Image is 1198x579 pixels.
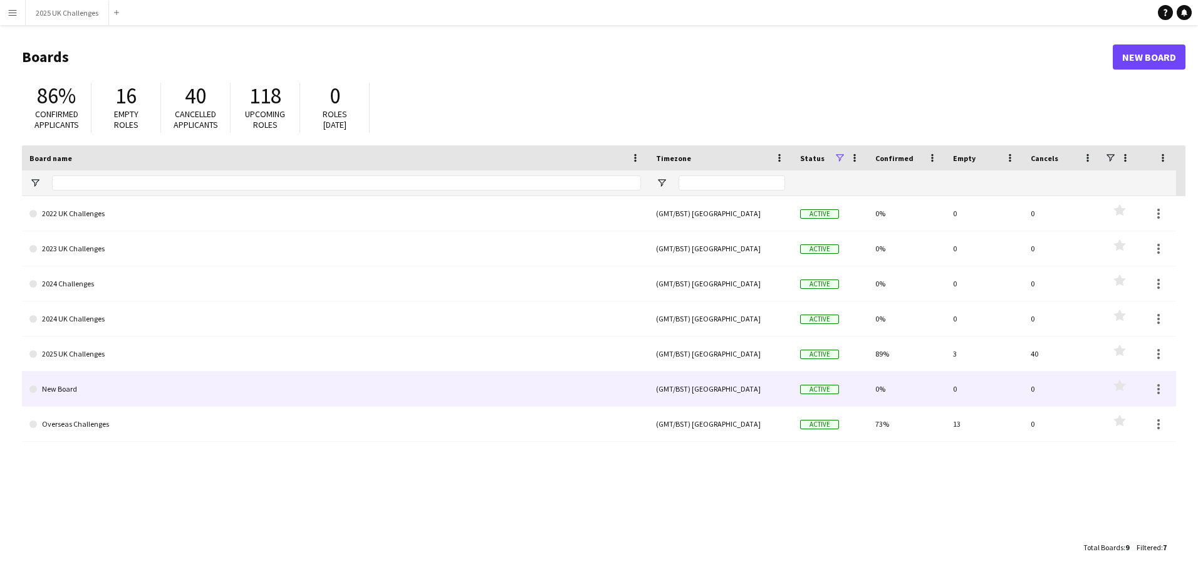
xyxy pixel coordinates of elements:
span: Empty roles [114,108,138,130]
span: Status [800,154,825,163]
div: 0 [945,231,1023,266]
div: 0% [868,196,945,231]
span: Active [800,420,839,429]
span: 7 [1163,543,1167,552]
span: Roles [DATE] [323,108,347,130]
span: Empty [953,154,976,163]
a: 2024 Challenges [29,266,641,301]
span: 118 [249,82,281,110]
div: (GMT/BST) [GEOGRAPHIC_DATA] [648,301,793,336]
div: 0 [1023,266,1101,301]
span: 16 [115,82,137,110]
div: 13 [945,407,1023,441]
div: 0 [945,266,1023,301]
button: Open Filter Menu [656,177,667,189]
span: Confirmed applicants [34,108,79,130]
div: 89% [868,336,945,371]
div: 0 [1023,407,1101,441]
a: 2025 UK Challenges [29,336,641,372]
span: Active [800,279,839,289]
div: 0 [1023,372,1101,406]
input: Board name Filter Input [52,175,641,190]
button: Open Filter Menu [29,177,41,189]
span: Cancels [1031,154,1058,163]
div: 0 [1023,301,1101,336]
span: Active [800,244,839,254]
span: 0 [330,82,340,110]
div: (GMT/BST) [GEOGRAPHIC_DATA] [648,231,793,266]
span: Filtered [1137,543,1161,552]
div: 0% [868,301,945,336]
a: 2022 UK Challenges [29,196,641,231]
div: 0 [945,196,1023,231]
div: : [1137,535,1167,560]
span: Cancelled applicants [174,108,218,130]
div: : [1083,535,1129,560]
div: 0 [945,372,1023,406]
input: Timezone Filter Input [679,175,785,190]
div: 0% [868,266,945,301]
span: 9 [1125,543,1129,552]
span: Active [800,315,839,324]
span: Timezone [656,154,691,163]
div: 73% [868,407,945,441]
span: Upcoming roles [245,108,285,130]
a: 2023 UK Challenges [29,231,641,266]
h1: Boards [22,48,1113,66]
div: 0 [945,301,1023,336]
span: Board name [29,154,72,163]
button: 2025 UK Challenges [26,1,109,25]
a: New Board [1113,44,1185,70]
span: Confirmed [875,154,914,163]
span: Active [800,209,839,219]
div: (GMT/BST) [GEOGRAPHIC_DATA] [648,196,793,231]
a: Overseas Challenges [29,407,641,442]
div: (GMT/BST) [GEOGRAPHIC_DATA] [648,266,793,301]
div: (GMT/BST) [GEOGRAPHIC_DATA] [648,336,793,371]
div: 0% [868,231,945,266]
div: 0 [1023,231,1101,266]
span: Active [800,350,839,359]
a: New Board [29,372,641,407]
span: Total Boards [1083,543,1123,552]
span: Active [800,385,839,394]
span: 86% [37,82,76,110]
div: 0% [868,372,945,406]
div: (GMT/BST) [GEOGRAPHIC_DATA] [648,372,793,406]
div: 0 [1023,196,1101,231]
div: (GMT/BST) [GEOGRAPHIC_DATA] [648,407,793,441]
a: 2024 UK Challenges [29,301,641,336]
div: 3 [945,336,1023,371]
div: 40 [1023,336,1101,371]
span: 40 [185,82,206,110]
